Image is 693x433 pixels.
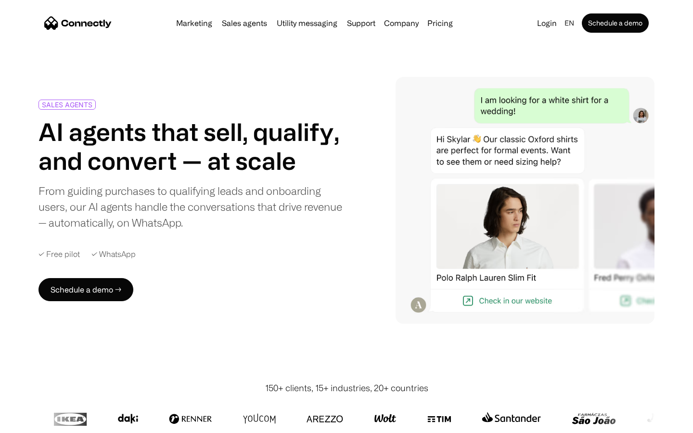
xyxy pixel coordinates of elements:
[38,250,80,259] div: ✓ Free pilot
[533,16,561,30] a: Login
[10,415,58,430] aside: Language selected: English
[38,278,133,301] a: Schedule a demo →
[19,416,58,430] ul: Language list
[172,19,216,27] a: Marketing
[265,382,428,395] div: 150+ clients, 15+ industries, 20+ countries
[423,19,457,27] a: Pricing
[582,13,649,33] a: Schedule a demo
[384,16,419,30] div: Company
[42,101,92,108] div: SALES AGENTS
[565,16,574,30] div: en
[273,19,341,27] a: Utility messaging
[218,19,271,27] a: Sales agents
[91,250,136,259] div: ✓ WhatsApp
[343,19,379,27] a: Support
[38,183,343,230] div: From guiding purchases to qualifying leads and onboarding users, our AI agents handle the convers...
[38,117,343,175] h1: AI agents that sell, qualify, and convert — at scale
